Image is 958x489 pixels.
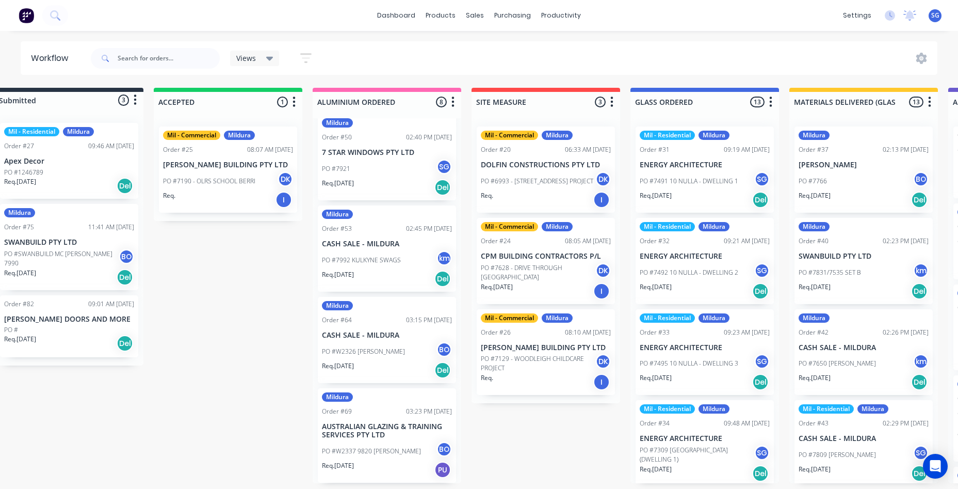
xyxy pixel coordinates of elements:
[163,131,220,140] div: Mil - Commercial
[481,161,611,169] p: DOLFIN CONSTRUCTIONS PTY LTD
[322,240,452,248] p: CASH SALE - MILDURA
[799,373,831,383] p: Req. [DATE]
[911,465,928,482] div: Del
[636,218,774,304] div: Mil - ResidentialMilduraOrder #3209:21 AM [DATE]ENERGY ARCHITECTUREPO #7492 10 NULLA - DWELLING 2...
[838,8,876,23] div: settings
[88,223,134,232] div: 11:41 AM [DATE]
[477,127,615,213] div: Mil - CommercialMilduraOrder #2006:33 AM [DATE]DOLFIN CONSTRUCTIONS PTY LTDPO #6993 - [STREET_ADD...
[477,218,615,304] div: Mil - CommercialMilduraOrder #2408:05 AM [DATE]CPM BUILDING CONTRACTORS P/LPO #7628 - DRIVE THROU...
[799,313,830,323] div: Mildura
[406,133,452,142] div: 02:40 PM [DATE]
[799,465,831,474] p: Req. [DATE]
[4,157,134,166] p: Apex Decor
[640,268,738,277] p: PO #7492 10 NULLA - DWELLING 2
[640,313,695,323] div: Mil - Residential
[461,8,489,23] div: sales
[640,191,672,200] p: Req. [DATE]
[883,419,929,428] div: 02:29 PM [DATE]
[913,445,929,461] div: SG
[640,222,695,231] div: Mil - Residential
[63,127,94,136] div: Mildura
[640,328,670,337] div: Order #33
[322,316,352,325] div: Order #64
[640,161,770,169] p: ENERGY ARCHITECTURE
[595,354,611,369] div: DK
[322,407,352,416] div: Order #69
[542,222,573,231] div: Mildura
[4,223,34,232] div: Order #75
[4,335,36,344] p: Req. [DATE]
[163,191,175,200] p: Req.
[322,210,353,219] div: Mildura
[913,354,929,369] div: km
[640,446,754,464] p: PO #7309 [GEOGRAPHIC_DATA] (DWELLING 1)
[636,400,774,486] div: Mil - ResidentialMilduraOrder #3409:48 AM [DATE]ENERGY ARCHITECTUREPO #7309 [GEOGRAPHIC_DATA] (DW...
[593,374,610,390] div: I
[481,354,595,373] p: PO #7129 - WOODLEIGH CHILDCARE PROJECT
[481,222,538,231] div: Mil - Commercial
[434,362,451,378] div: Del
[278,171,293,187] div: DK
[724,145,770,154] div: 09:19 AM [DATE]
[640,252,770,261] p: ENERGY ARCHITECTURE
[322,256,401,265] p: PO #7992 KULKYNE SWAGS
[699,313,729,323] div: Mildura
[4,208,35,217] div: Mildura
[236,53,256,64] span: Views
[436,441,452,457] div: BO
[406,316,452,325] div: 03:15 PM [DATE]
[799,404,854,414] div: Mil - Residential
[4,315,134,324] p: [PERSON_NAME] DOORS AND MORE
[420,8,461,23] div: products
[4,141,34,151] div: Order #27
[799,222,830,231] div: Mildura
[318,206,456,292] div: MilduraOrder #5302:45 PM [DATE]CASH SALE - MILDURAPO #7992 KULKYNE SWAGSkmReq.[DATE]Del
[754,263,770,278] div: SG
[640,434,770,443] p: ENERGY ARCHITECTURE
[477,309,615,396] div: Mil - CommercialMilduraOrder #2608:10 AM [DATE][PERSON_NAME] BUILDING PTY LTDPO #7129 - WOODLEIGH...
[481,373,493,383] p: Req.
[636,309,774,396] div: Mil - ResidentialMilduraOrder #3309:23 AM [DATE]ENERGY ARCHITECTUREPO #7495 10 NULLA - DWELLING 3...
[4,325,18,335] p: PO #
[883,328,929,337] div: 02:26 PM [DATE]
[31,52,73,65] div: Workflow
[481,328,511,337] div: Order #26
[322,118,353,128] div: Mildura
[799,419,829,428] div: Order #43
[117,269,133,286] div: Del
[931,11,939,20] span: SG
[565,145,611,154] div: 06:33 AM [DATE]
[595,263,611,278] div: DK
[322,179,354,188] p: Req. [DATE]
[640,465,672,474] p: Req. [DATE]
[593,283,610,299] div: I
[799,252,929,261] p: SWANBUILD PTY LTD
[4,299,34,309] div: Order #82
[724,236,770,246] div: 09:21 AM [DATE]
[434,462,451,478] div: PU
[640,145,670,154] div: Order #31
[565,328,611,337] div: 08:10 AM [DATE]
[794,309,933,396] div: MilduraOrder #4202:26 PM [DATE]CASH SALE - MILDURAPO #7650 [PERSON_NAME]kmReq.[DATE]Del
[322,301,353,310] div: Mildura
[163,177,255,186] p: PO #7190 - OLRS SCHOOL BERRI
[117,178,133,194] div: Del
[318,297,456,383] div: MilduraOrder #6403:15 PM [DATE]CASH SALE - MILDURAPO #W2326 [PERSON_NAME]BOReq.[DATE]Del
[752,465,769,482] div: Del
[4,249,119,268] p: PO #SWANBUILD MC [PERSON_NAME] 7990
[536,8,586,23] div: productivity
[911,283,928,299] div: Del
[322,447,421,456] p: PO #W2337 9820 [PERSON_NAME]
[322,461,354,470] p: Req. [DATE]
[275,192,292,208] div: I
[481,131,538,140] div: Mil - Commercial
[799,145,829,154] div: Order #37
[436,159,452,175] div: SG
[481,177,593,186] p: PO #6993 - [STREET_ADDRESS] PROJECT
[640,343,770,352] p: ENERGY ARCHITECTURE
[754,354,770,369] div: SG
[923,454,948,479] div: Open Intercom Messenger
[593,192,610,208] div: I
[799,131,830,140] div: Mildura
[794,218,933,304] div: MilduraOrder #4002:23 PM [DATE]SWANBUILD PTY LTDPO #7831/7535 SET BkmReq.[DATE]Del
